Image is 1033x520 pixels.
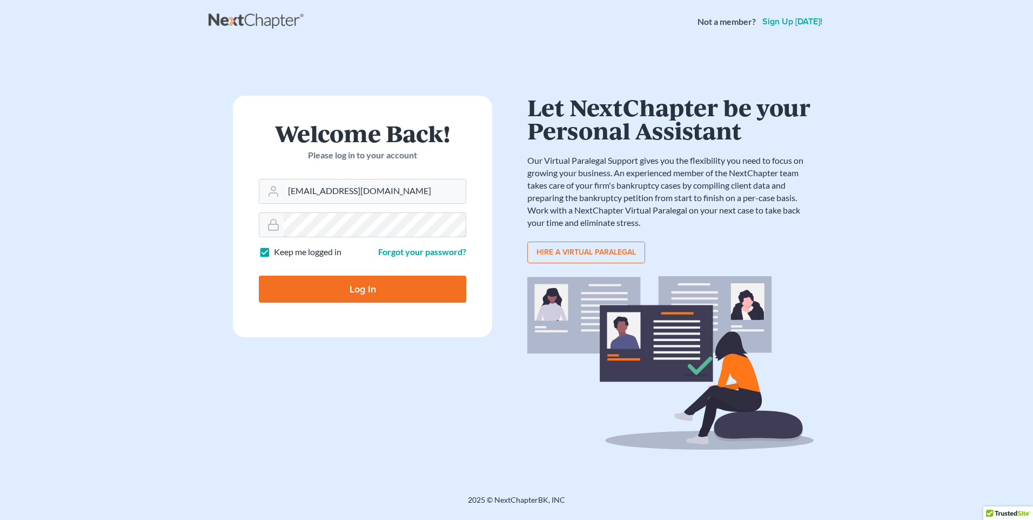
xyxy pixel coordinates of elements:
strong: Not a member? [697,16,756,28]
a: Hire a virtual paralegal [527,242,645,263]
input: Log In [259,276,466,303]
p: Please log in to your account [259,149,466,162]
h1: Welcome Back! [259,122,466,145]
img: virtual_paralegal_bg-b12c8cf30858a2b2c02ea913d52db5c468ecc422855d04272ea22d19010d70dc.svg [527,276,814,450]
a: Forgot your password? [378,246,466,257]
div: 2025 © NextChapterBK, INC [209,495,824,514]
h1: Let NextChapter be your Personal Assistant [527,96,814,142]
p: Our Virtual Paralegal Support gives you the flexibility you need to focus on growing your busines... [527,155,814,229]
a: Sign up [DATE]! [760,17,824,26]
label: Keep me logged in [274,246,341,258]
input: Email Address [284,179,466,203]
